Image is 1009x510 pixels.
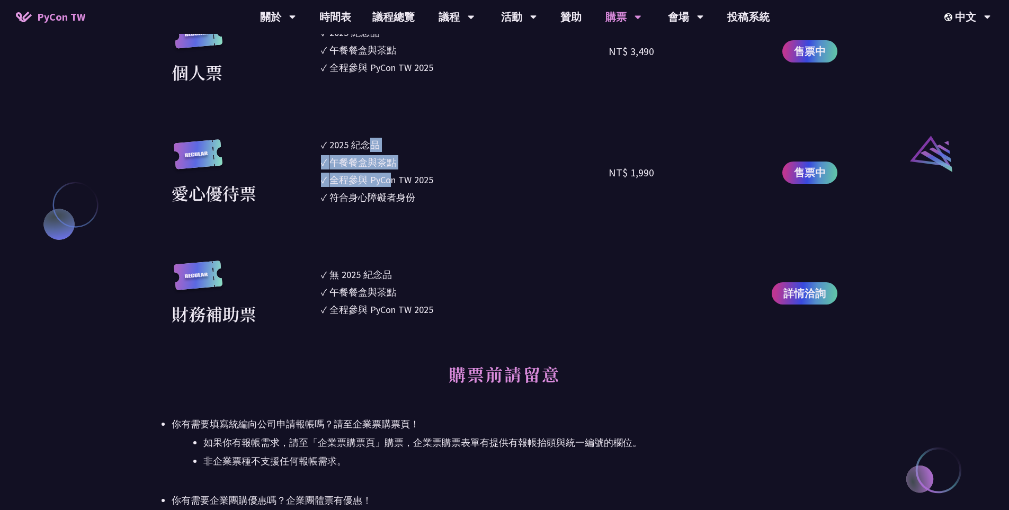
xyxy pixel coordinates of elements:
h2: 購票前請留意 [172,353,837,411]
li: ✓ [321,190,609,204]
img: Home icon of PyCon TW 2025 [16,12,32,22]
span: PyCon TW [37,9,85,25]
a: 售票中 [782,40,837,62]
div: 2025 紀念品 [329,138,380,152]
img: regular.8f272d9.svg [172,139,225,180]
li: ✓ [321,267,609,282]
li: ✓ [321,173,609,187]
div: 你有需要企業團購優惠嗎？企業團體票有優惠！ [172,493,837,508]
div: 全程參與 PyCon TW 2025 [329,60,433,75]
div: 全程參與 PyCon TW 2025 [329,302,433,317]
div: NT$ 1,990 [609,165,654,181]
a: 詳情洽詢 [772,282,837,305]
span: 售票中 [794,43,826,59]
img: regular.8f272d9.svg [172,19,225,59]
li: ✓ [321,138,609,152]
div: 全程參與 PyCon TW 2025 [329,173,433,187]
li: 如果你有報帳需求，請至「企業票購票頁」購票，企業票購票表單有提供有報帳抬頭與統一編號的欄位。 [203,435,837,451]
div: 個人票 [172,59,222,85]
li: ✓ [321,285,609,299]
div: 財務補助票 [172,301,256,326]
span: 售票中 [794,165,826,181]
a: PyCon TW [5,4,96,30]
div: 午餐餐盒與茶點 [329,43,396,57]
span: 詳情洽詢 [783,285,826,301]
li: ✓ [321,43,609,57]
div: 你有需要填寫統編向公司申請報帳嗎？請至企業票購票頁！ [172,416,837,432]
li: ✓ [321,155,609,169]
div: NT$ 3,490 [609,43,654,59]
div: 午餐餐盒與茶點 [329,155,396,169]
li: 非企業票種不支援任何報帳需求。 [203,453,837,469]
li: ✓ [321,60,609,75]
a: 售票中 [782,162,837,184]
div: 午餐餐盒與茶點 [329,285,396,299]
div: 無 2025 紀念品 [329,267,392,282]
div: 符合身心障礙者身份 [329,190,415,204]
img: regular.8f272d9.svg [172,261,225,301]
img: Locale Icon [944,13,955,21]
div: 愛心優待票 [172,180,256,205]
li: ✓ [321,302,609,317]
